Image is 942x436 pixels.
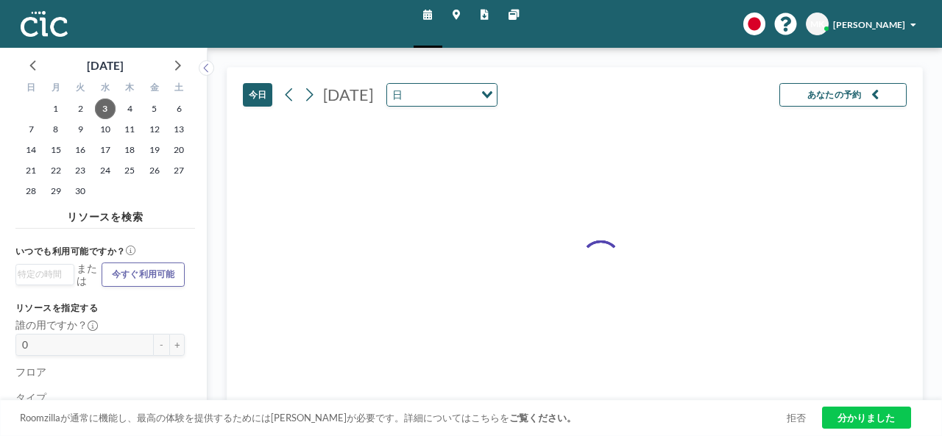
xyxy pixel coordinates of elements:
font: 28 [26,185,36,196]
span: 2025年9月16日火曜日 [70,140,91,160]
font: 日 [392,88,403,101]
font: [DATE] [323,85,373,104]
span: 2025年9月28日日曜日 [21,181,41,201]
span: 2025年9月22日月曜日 [46,160,66,181]
font: 6 [177,103,182,114]
font: [PERSON_NAME] [833,19,905,30]
span: 2025年9月5日金曜日 [144,99,165,119]
font: 24 [100,165,110,176]
font: 22 [51,165,61,176]
font: リソースを指定する [15,302,98,313]
span: 2025年9月1日月曜日 [46,99,66,119]
font: 26 [149,165,160,176]
font: 19 [149,144,160,155]
input: オプションを検索 [18,268,65,282]
input: オプションを検索 [407,87,473,104]
a: 拒否 [787,412,806,424]
font: 14 [26,144,36,155]
font: 土 [174,82,183,93]
font: - [160,339,163,351]
img: 組織ロゴ [21,11,68,37]
font: 誰の用ですか？ [15,318,88,331]
font: あなたの予約 [807,89,861,100]
font: 4 [127,103,132,114]
span: 2025年9月13日土曜日 [169,119,189,140]
font: 今すぐ利用可能 [112,268,175,279]
font: 今日 [249,89,267,100]
font: 18 [124,144,135,155]
font: 9 [78,124,83,135]
a: ご覧ください。 [509,412,576,424]
font: 29 [51,185,61,196]
font: MK [810,18,824,29]
div: オプションを検索 [16,265,74,285]
span: 2025年9月19日金曜日 [144,140,165,160]
font: 20 [174,144,184,155]
font: 10 [100,124,110,135]
font: 金 [150,82,159,93]
span: 2025年9月3日水曜日 [95,99,116,119]
font: 火 [76,82,85,93]
font: 17 [100,144,110,155]
font: 25 [124,165,135,176]
font: 5 [152,103,157,114]
div: オプションを検索 [387,84,497,107]
font: 27 [174,165,184,176]
font: タイプ [15,391,46,404]
font: 11 [124,124,135,135]
font: 7 [29,124,34,135]
font: 21 [26,165,36,176]
font: 12 [149,124,160,135]
span: 2025年9月17日水曜日 [95,140,116,160]
span: 2025年9月15日月曜日 [46,140,66,160]
span: 2025年9月26日金曜日 [144,160,165,181]
span: 2025年9月11日木曜日 [119,119,140,140]
button: 今日 [243,83,272,107]
font: 日 [26,82,35,93]
font: 30 [75,185,85,196]
font: Roomzillaが通常に機能し、最高の体験を提供するためには[PERSON_NAME]が必要です。詳細についてはこちらを [20,412,509,424]
span: 2025年9月20日土曜日 [169,140,189,160]
button: 今すぐ利用可能 [102,262,185,287]
font: 月 [52,82,60,93]
button: あなたの予約 [779,83,907,107]
font: 3 [102,103,107,114]
font: 木 [125,82,134,93]
span: 2025年9月25日木曜日 [119,160,140,181]
font: いつでも利用可能ですか？ [15,246,126,257]
span: 2025年9月18日木曜日 [119,140,140,160]
span: 2025年9月12日金曜日 [144,119,165,140]
span: 2025年9月30日火曜日 [70,181,91,201]
font: 1 [53,103,58,114]
span: 2025年9月8日月曜日 [46,119,66,140]
button: - [154,334,169,355]
font: 水 [101,82,110,93]
button: + [169,334,185,355]
span: 2025年9月14日日曜日 [21,140,41,160]
span: 2025年9月9日火曜日 [70,119,91,140]
font: 15 [51,144,61,155]
span: 2025年9月6日土曜日 [169,99,189,119]
font: フロア [15,365,46,378]
span: 2025年9月4日木曜日 [119,99,140,119]
font: + [174,339,180,351]
span: 2025年9月23日火曜日 [70,160,91,181]
font: 23 [75,165,85,176]
span: 2025年9月2日火曜日 [70,99,91,119]
span: 2025年9月29日月曜日 [46,181,66,201]
font: 16 [75,144,85,155]
span: 2025年9月7日日曜日 [21,119,41,140]
font: 13 [174,124,184,135]
font: 8 [53,124,58,135]
font: または [77,262,97,287]
font: リソースを検索 [67,210,144,223]
font: 2 [78,103,83,114]
span: 2025年9月10日水曜日 [95,119,116,140]
span: 2025年9月21日日曜日 [21,160,41,181]
font: [DATE] [87,59,124,72]
span: 2025年9月27日土曜日 [169,160,189,181]
span: 2025年9月24日水曜日 [95,160,116,181]
font: 分かりました [837,412,895,424]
